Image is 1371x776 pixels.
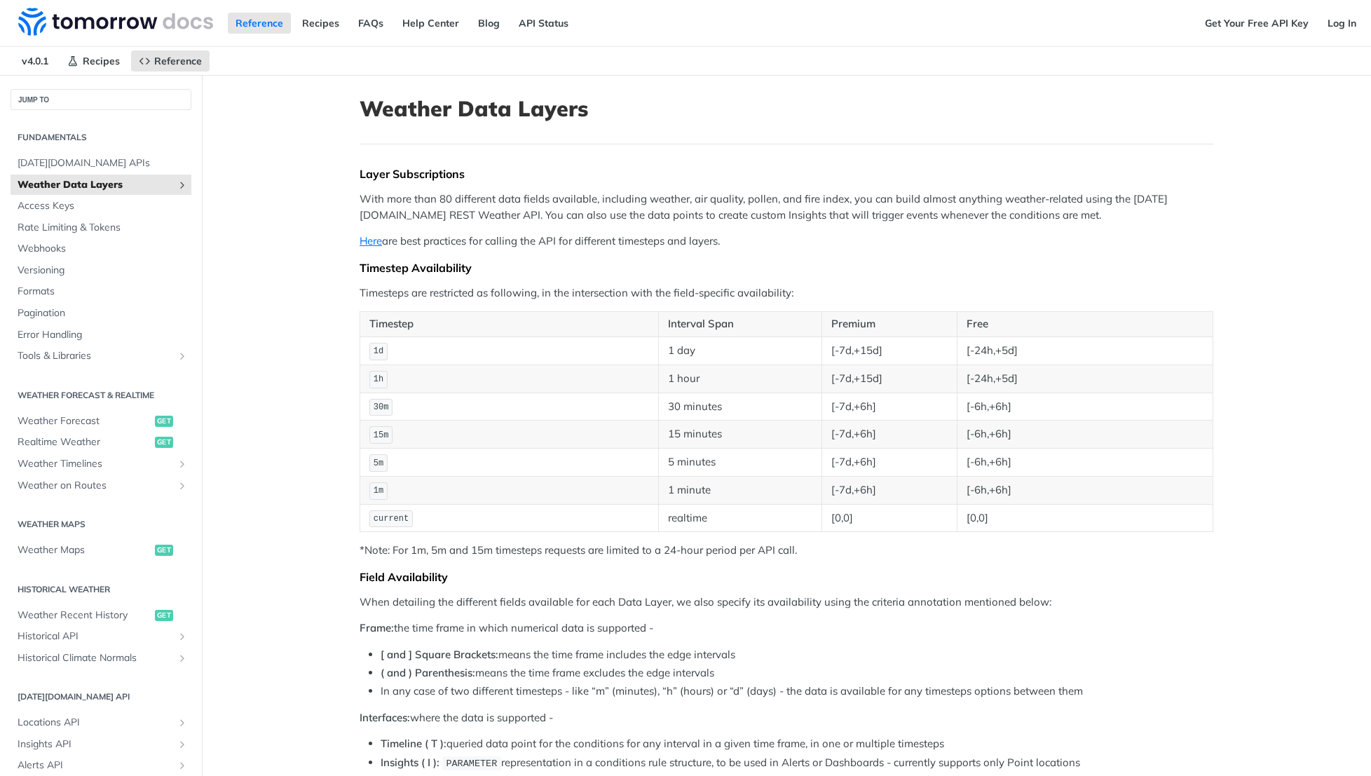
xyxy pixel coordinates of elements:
[11,89,191,110] button: JUMP TO
[11,583,191,596] h2: Historical Weather
[360,234,382,247] a: Here
[11,605,191,626] a: Weather Recent Historyget
[11,260,191,281] a: Versioning
[11,712,191,733] a: Locations APIShow subpages for Locations API
[369,371,388,388] code: 1h
[957,365,1213,393] td: [-24h,+5d]
[511,13,576,34] a: API Status
[658,336,821,365] td: 1 day
[822,365,957,393] td: [-7d,+15d]
[155,610,173,621] span: get
[18,651,173,665] span: Historical Climate Normals
[11,690,191,703] h2: [DATE][DOMAIN_NAME] API
[350,13,391,34] a: FAQs
[18,608,151,622] span: Weather Recent History
[957,476,1213,504] td: [-6h,+6h]
[18,737,173,751] span: Insights API
[155,545,173,556] span: get
[131,50,210,72] a: Reference
[18,349,173,363] span: Tools & Libraries
[957,336,1213,365] td: [-24h,+5d]
[11,518,191,531] h2: Weather Maps
[18,156,188,170] span: [DATE][DOMAIN_NAME] APIs
[18,178,173,192] span: Weather Data Layers
[177,480,188,491] button: Show subpages for Weather on Routes
[381,647,1213,663] li: means the time frame includes the edge intervals
[822,504,957,532] td: [0,0]
[18,479,173,493] span: Weather on Routes
[369,343,388,360] code: 1d
[658,365,821,393] td: 1 hour
[155,416,173,427] span: get
[658,504,821,532] td: realtime
[11,131,191,144] h2: Fundamentals
[18,758,173,772] span: Alerts API
[11,175,191,196] a: Weather Data LayersShow subpages for Weather Data Layers
[11,325,191,346] a: Error Handling
[177,760,188,771] button: Show subpages for Alerts API
[1197,13,1316,34] a: Get Your Free API Key
[658,393,821,421] td: 30 minutes
[18,221,188,235] span: Rate Limiting & Tokens
[381,755,1213,771] li: representation in a conditions rule structure, to be used in Alerts or Dashboards - currently sup...
[11,475,191,496] a: Weather on RoutesShow subpages for Weather on Routes
[369,399,393,416] code: 30m
[360,285,1213,301] p: Timesteps are restricted as following, in the intersection with the field-specific availability:
[11,432,191,453] a: Realtime Weatherget
[381,683,1213,700] li: In any case of two different timesteps - like “m” (minutes), “h” (hours) or “d” (days) - the data...
[360,621,394,634] strong: Frame:
[11,389,191,402] h2: Weather Forecast & realtime
[83,55,120,67] span: Recipes
[360,233,1213,250] p: are best practices for calling the API for different timesteps and layers.
[11,454,191,475] a: Weather TimelinesShow subpages for Weather Timelines
[18,543,151,557] span: Weather Maps
[18,242,188,256] span: Webhooks
[957,504,1213,532] td: [0,0]
[11,238,191,259] a: Webhooks
[155,437,173,448] span: get
[18,629,173,644] span: Historical API
[822,312,957,337] th: Premium
[60,50,128,72] a: Recipes
[177,653,188,664] button: Show subpages for Historical Climate Normals
[177,458,188,470] button: Show subpages for Weather Timelines
[360,710,1213,726] p: where the data is supported -
[177,631,188,642] button: Show subpages for Historical API
[360,543,1213,559] p: *Note: For 1m, 5m and 15m timesteps requests are limited to a 24-hour period per API call.
[369,426,393,444] code: 15m
[11,755,191,776] a: Alerts APIShow subpages for Alerts API
[658,449,821,477] td: 5 minutes
[369,510,413,528] code: current
[360,570,1213,584] div: Field Availability
[381,737,446,750] strong: Timeline ( T ):
[381,666,475,679] strong: ( and ) Parenthesis:
[11,626,191,647] a: Historical APIShow subpages for Historical API
[11,303,191,324] a: Pagination
[177,179,188,191] button: Show subpages for Weather Data Layers
[369,482,388,500] code: 1m
[957,312,1213,337] th: Free
[360,312,659,337] th: Timestep
[18,435,151,449] span: Realtime Weather
[18,414,151,428] span: Weather Forecast
[1320,13,1364,34] a: Log In
[18,328,188,342] span: Error Handling
[658,421,821,449] td: 15 minutes
[381,648,498,661] strong: [ and ] Square Brackets:
[18,285,188,299] span: Formats
[11,346,191,367] a: Tools & LibrariesShow subpages for Tools & Libraries
[381,665,1213,681] li: means the time frame excludes the edge intervals
[11,648,191,669] a: Historical Climate NormalsShow subpages for Historical Climate Normals
[11,196,191,217] a: Access Keys
[294,13,347,34] a: Recipes
[822,421,957,449] td: [-7d,+6h]
[11,411,191,432] a: Weather Forecastget
[360,620,1213,637] p: the time frame in which numerical data is supported -
[177,350,188,362] button: Show subpages for Tools & Libraries
[11,734,191,755] a: Insights APIShow subpages for Insights API
[957,421,1213,449] td: [-6h,+6h]
[470,13,507,34] a: Blog
[18,199,188,213] span: Access Keys
[957,393,1213,421] td: [-6h,+6h]
[14,50,56,72] span: v4.0.1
